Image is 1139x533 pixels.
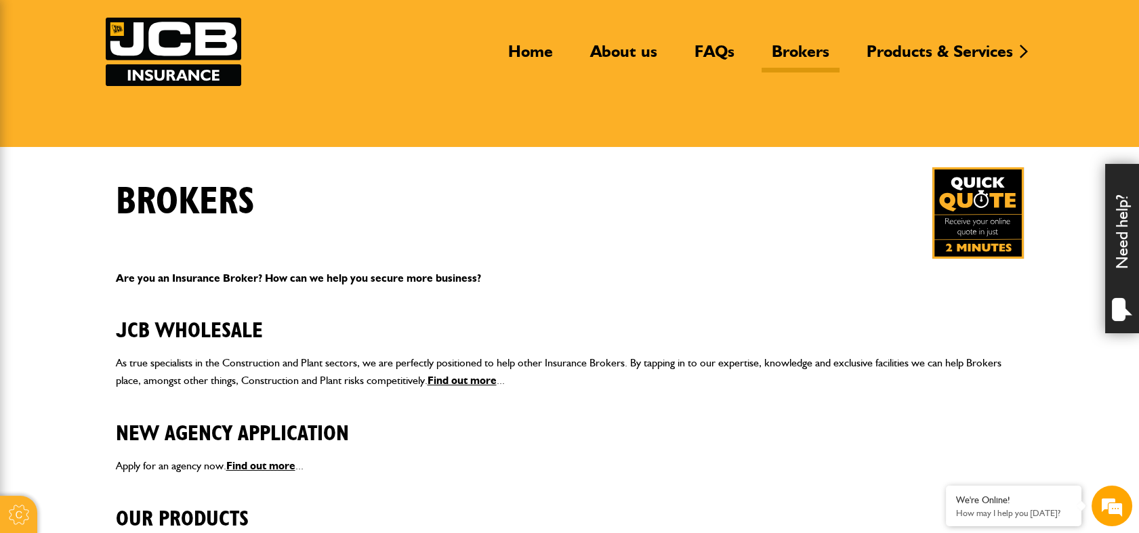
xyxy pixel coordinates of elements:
a: Get your insurance quote in just 2-minutes [932,167,1024,259]
a: Home [498,41,563,72]
a: Products & Services [856,41,1023,72]
h2: Our Products [116,486,1024,532]
a: Find out more [226,459,295,472]
p: Are you an Insurance Broker? How can we help you secure more business? [116,270,1024,287]
a: Find out more [428,374,497,387]
img: JCB Insurance Services logo [106,18,241,86]
h2: New Agency Application [116,400,1024,446]
a: About us [580,41,667,72]
a: Brokers [762,41,840,72]
p: As true specialists in the Construction and Plant sectors, we are perfectly positioned to help ot... [116,354,1024,389]
h1: Brokers [116,179,255,225]
h2: JCB Wholesale [116,297,1024,343]
p: How may I help you today? [956,508,1071,518]
div: We're Online! [956,494,1071,506]
a: FAQs [684,41,745,72]
div: Need help? [1105,164,1139,333]
img: Quick Quote [932,167,1024,259]
p: Apply for an agency now. ... [116,457,1024,475]
a: JCB Insurance Services [106,18,241,86]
